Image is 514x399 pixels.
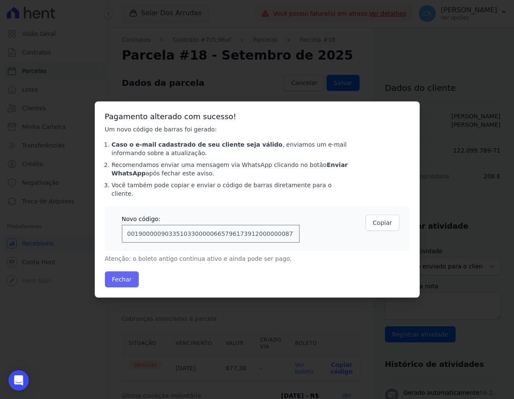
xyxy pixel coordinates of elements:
div: Novo código: [122,215,300,223]
button: Fechar [105,271,139,287]
h3: Pagamento alterado com sucesso! [105,112,410,122]
p: Atenção: o boleto antigo continua ativo e ainda pode ser pago. [105,254,349,263]
li: Você também pode copiar e enviar o código de barras diretamente para o cliente. [112,181,349,198]
strong: Enviar WhatsApp [112,161,348,177]
li: , enviamos um e-mail informando sobre a atualização. [112,140,349,157]
input: 00190000090335103300000665796173912000000087738 [122,225,300,243]
p: Um novo código de barras foi gerado: [105,125,349,134]
li: Recomendamos enviar uma mensagem via WhatsApp clicando no botão após fechar este aviso. [112,161,349,178]
strong: Caso o e-mail cadastrado de seu cliente seja válido [112,141,283,148]
button: Copiar [366,215,399,231]
div: Open Intercom Messenger [8,370,29,391]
